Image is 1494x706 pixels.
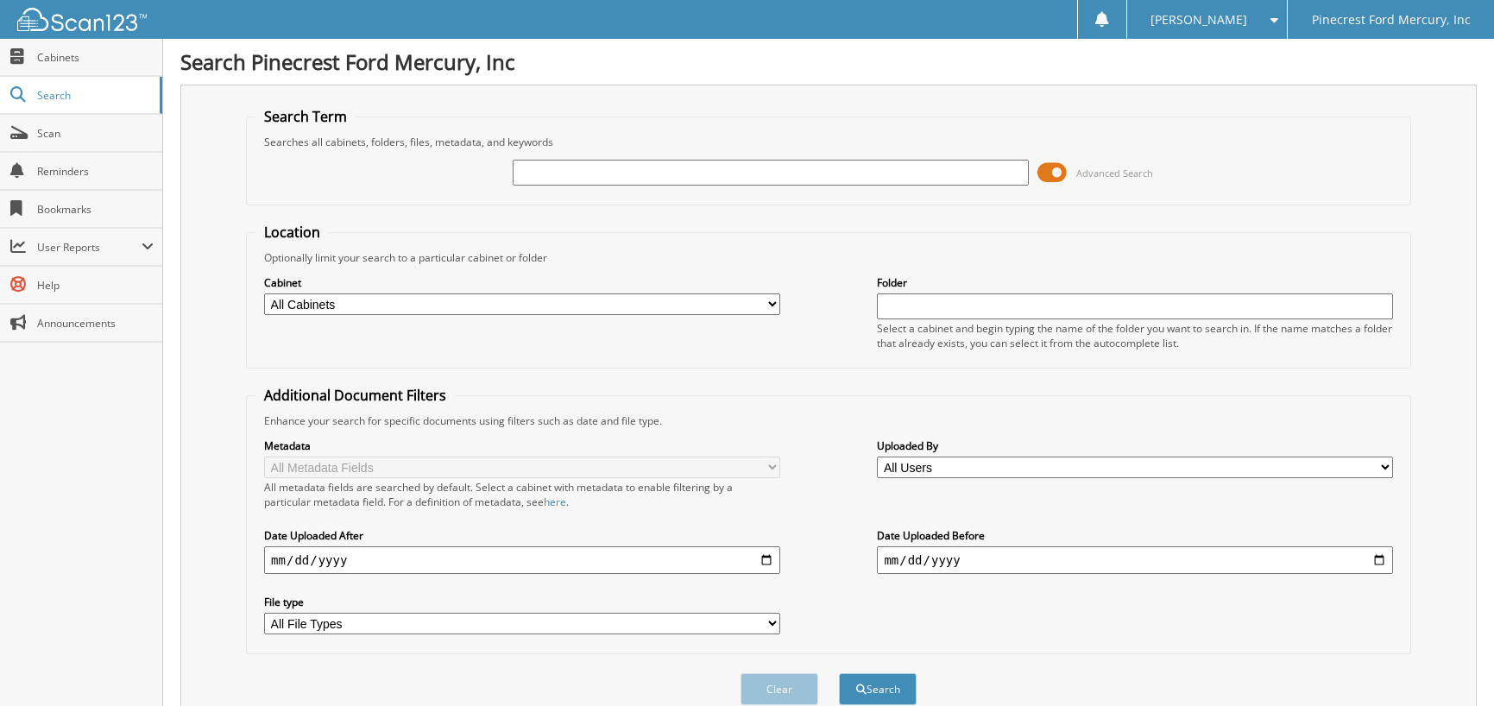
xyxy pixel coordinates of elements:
[264,275,780,290] label: Cabinet
[264,595,780,609] label: File type
[255,135,1402,149] div: Searches all cabinets, folders, files, metadata, and keywords
[877,275,1393,290] label: Folder
[264,546,780,574] input: start
[877,528,1393,543] label: Date Uploaded Before
[37,202,154,217] span: Bookmarks
[180,47,1477,76] h1: Search Pinecrest Ford Mercury, Inc
[255,413,1402,428] div: Enhance your search for specific documents using filters such as date and file type.
[877,321,1393,350] div: Select a cabinet and begin typing the name of the folder you want to search in. If the name match...
[264,480,780,509] div: All metadata fields are searched by default. Select a cabinet with metadata to enable filtering b...
[1312,15,1471,25] span: Pinecrest Ford Mercury, Inc
[37,126,154,141] span: Scan
[264,528,780,543] label: Date Uploaded After
[544,495,566,509] a: here
[37,50,154,65] span: Cabinets
[37,240,142,255] span: User Reports
[877,546,1393,574] input: end
[741,673,818,705] button: Clear
[264,438,780,453] label: Metadata
[37,316,154,331] span: Announcements
[877,438,1393,453] label: Uploaded By
[839,673,917,705] button: Search
[37,88,151,103] span: Search
[37,164,154,179] span: Reminders
[1150,15,1247,25] span: [PERSON_NAME]
[1408,623,1494,706] iframe: Chat Widget
[255,250,1402,265] div: Optionally limit your search to a particular cabinet or folder
[17,8,147,31] img: scan123-logo-white.svg
[1076,167,1153,180] span: Advanced Search
[255,107,356,126] legend: Search Term
[255,223,329,242] legend: Location
[255,386,455,405] legend: Additional Document Filters
[37,278,154,293] span: Help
